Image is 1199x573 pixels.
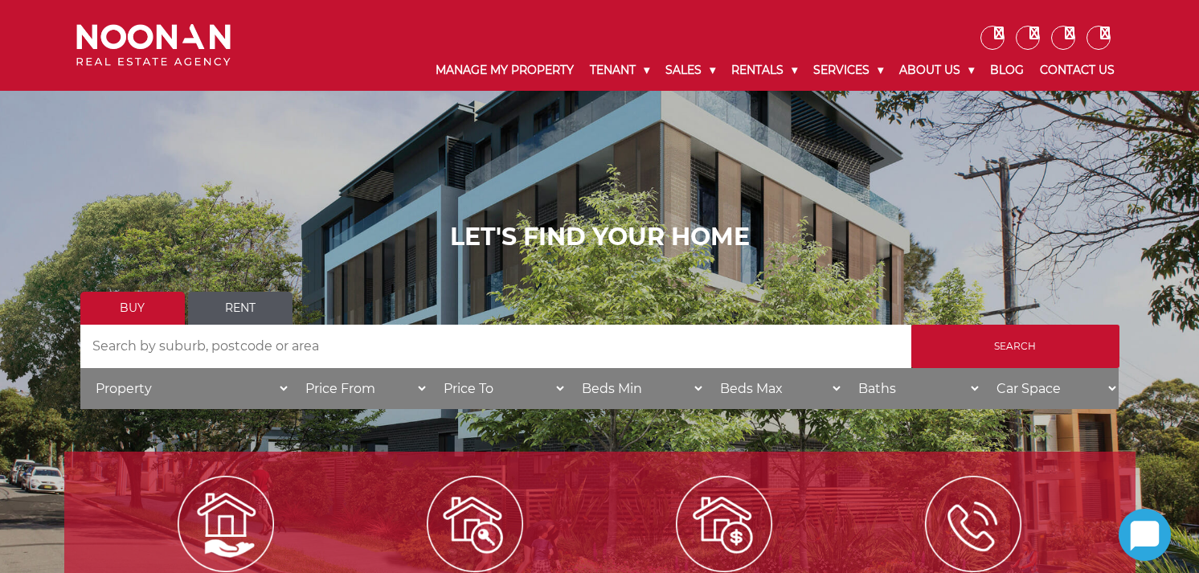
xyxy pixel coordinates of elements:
[428,50,582,91] a: Manage My Property
[723,50,805,91] a: Rentals
[582,50,657,91] a: Tenant
[891,50,982,91] a: About Us
[80,292,185,325] a: Buy
[982,50,1032,91] a: Blog
[80,223,1119,252] h1: LET'S FIND YOUR HOME
[657,50,723,91] a: Sales
[80,325,911,368] input: Search by suburb, postcode or area
[911,325,1119,368] input: Search
[925,476,1021,572] img: ICONS
[76,24,231,67] img: Noonan Real Estate Agency
[805,50,891,91] a: Services
[427,476,523,572] img: Lease my property
[1032,50,1123,91] a: Contact Us
[178,476,274,572] img: Manage my Property
[188,292,293,325] a: Rent
[676,476,772,572] img: Sell my property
